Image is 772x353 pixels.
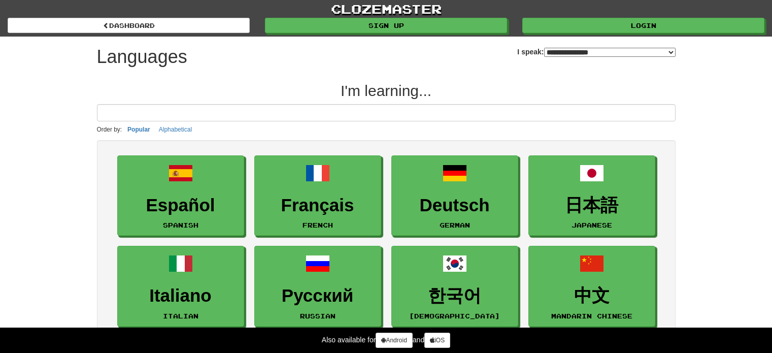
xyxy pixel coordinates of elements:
a: iOS [424,333,450,348]
button: Alphabetical [156,124,195,135]
small: Spanish [163,221,198,229]
a: FrançaisFrench [254,155,381,236]
a: 한국어[DEMOGRAPHIC_DATA] [391,246,518,327]
small: [DEMOGRAPHIC_DATA] [409,312,500,319]
h3: Español [123,196,239,215]
h3: Русский [260,286,376,306]
a: DeutschGerman [391,155,518,236]
a: Sign up [265,18,507,33]
small: Order by: [97,126,122,133]
h3: 中文 [534,286,650,306]
a: EspañolSpanish [117,155,244,236]
small: Russian [300,312,335,319]
small: Mandarin Chinese [551,312,632,319]
h3: Français [260,196,376,215]
small: Italian [163,312,198,319]
h2: I'm learning... [97,82,676,99]
a: РусскийRussian [254,246,381,327]
small: Japanese [572,221,612,229]
a: 日本語Japanese [528,155,655,236]
h3: Italiano [123,286,239,306]
button: Popular [124,124,153,135]
h1: Languages [97,47,187,67]
small: German [440,221,470,229]
select: I speak: [544,48,676,57]
h3: Deutsch [397,196,513,215]
a: Android [376,333,412,348]
small: French [303,221,333,229]
a: 中文Mandarin Chinese [528,246,655,327]
label: I speak: [517,47,675,57]
h3: 日本語 [534,196,650,215]
h3: 한국어 [397,286,513,306]
a: dashboard [8,18,250,33]
a: Login [522,18,764,33]
a: ItalianoItalian [117,246,244,327]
